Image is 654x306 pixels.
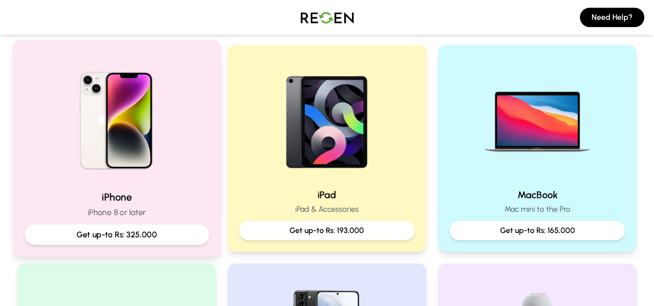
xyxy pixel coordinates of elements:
p: Get up-to Rs: 193,000 [247,225,407,236]
img: Logo [293,4,361,31]
p: Get up-to Rs: 165,000 [457,225,618,236]
button: Need Help? [580,8,644,27]
h2: iPhone [24,190,209,204]
img: iPad [265,57,389,180]
p: Mac mini to the Pro [450,204,625,215]
p: iPad & Accessories [239,204,415,215]
p: iPhone 8 or later [24,206,209,219]
img: MacBook [475,57,599,180]
p: Get up-to Rs: 325,000 [32,229,200,241]
img: iPhone [51,52,182,182]
h2: MacBook [450,188,625,202]
h2: iPad [239,188,415,202]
